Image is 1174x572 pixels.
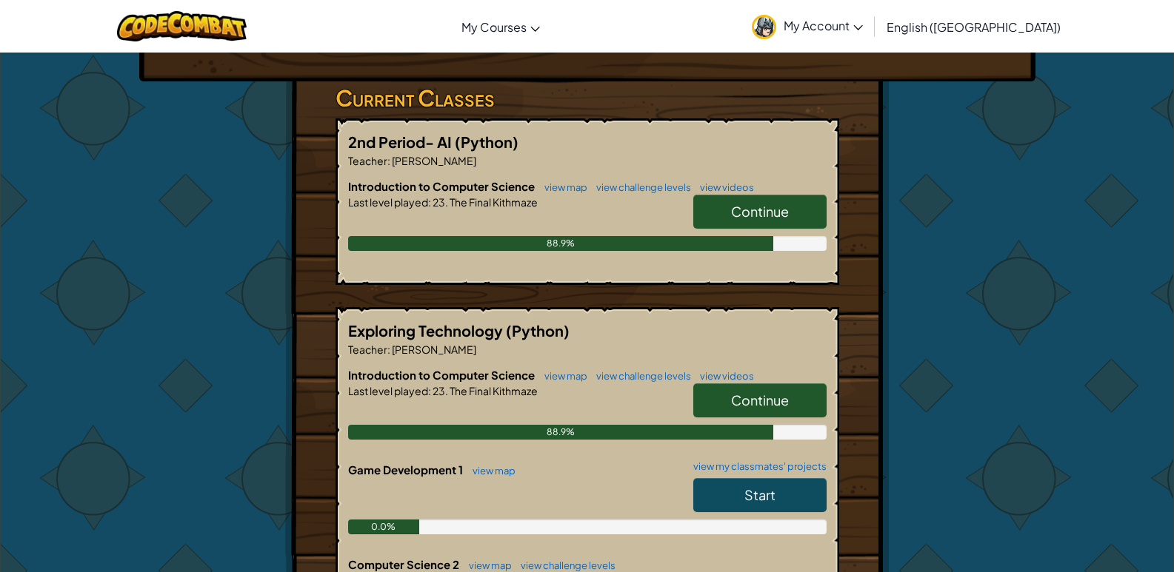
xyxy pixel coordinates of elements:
span: (Python) [506,321,570,340]
img: avatar [752,15,776,39]
span: Introduction to Computer Science [348,179,537,193]
span: 23. [431,384,448,397]
span: My Courses [461,19,527,35]
a: view my classmates' projects [686,462,827,471]
span: Continue [731,203,789,220]
div: 88.9% [348,236,773,251]
a: English ([GEOGRAPHIC_DATA]) [879,7,1068,47]
span: Computer Science 2 [348,557,461,571]
span: : [428,195,431,209]
span: Game Development 1 [348,462,465,477]
span: : [387,154,390,167]
a: view videos [693,181,754,193]
span: Continue [731,391,789,408]
span: 23. [431,195,448,209]
span: : [387,343,390,356]
span: 2nd Period- AI [348,132,455,151]
span: Teacher [348,343,387,356]
a: My Account [744,3,870,50]
span: [PERSON_NAME] [390,343,476,356]
span: The Final Kithmaze [448,195,538,209]
div: 0.0% [348,519,420,534]
span: Last level played [348,384,428,397]
span: Teacher [348,154,387,167]
a: view challenge levels [589,370,691,382]
span: Exploring Technology [348,321,506,340]
a: view map [461,559,512,571]
span: My Account [784,18,863,33]
a: My Courses [454,7,547,47]
a: view videos [693,370,754,382]
img: CodeCombat logo [117,11,247,41]
span: The Final Kithmaze [448,384,538,397]
span: English ([GEOGRAPHIC_DATA]) [887,19,1061,35]
a: view map [537,181,587,193]
span: Last level played [348,195,428,209]
span: Introduction to Computer Science [348,368,537,382]
a: view challenge levels [513,559,616,571]
span: [PERSON_NAME] [390,154,476,167]
span: : [428,384,431,397]
div: 88.9% [348,425,773,440]
span: (Python) [455,132,518,151]
a: view map [537,370,587,382]
a: view map [465,465,516,477]
a: view challenge levels [589,181,691,193]
span: Start [744,486,776,503]
h3: Current Classes [336,81,839,115]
